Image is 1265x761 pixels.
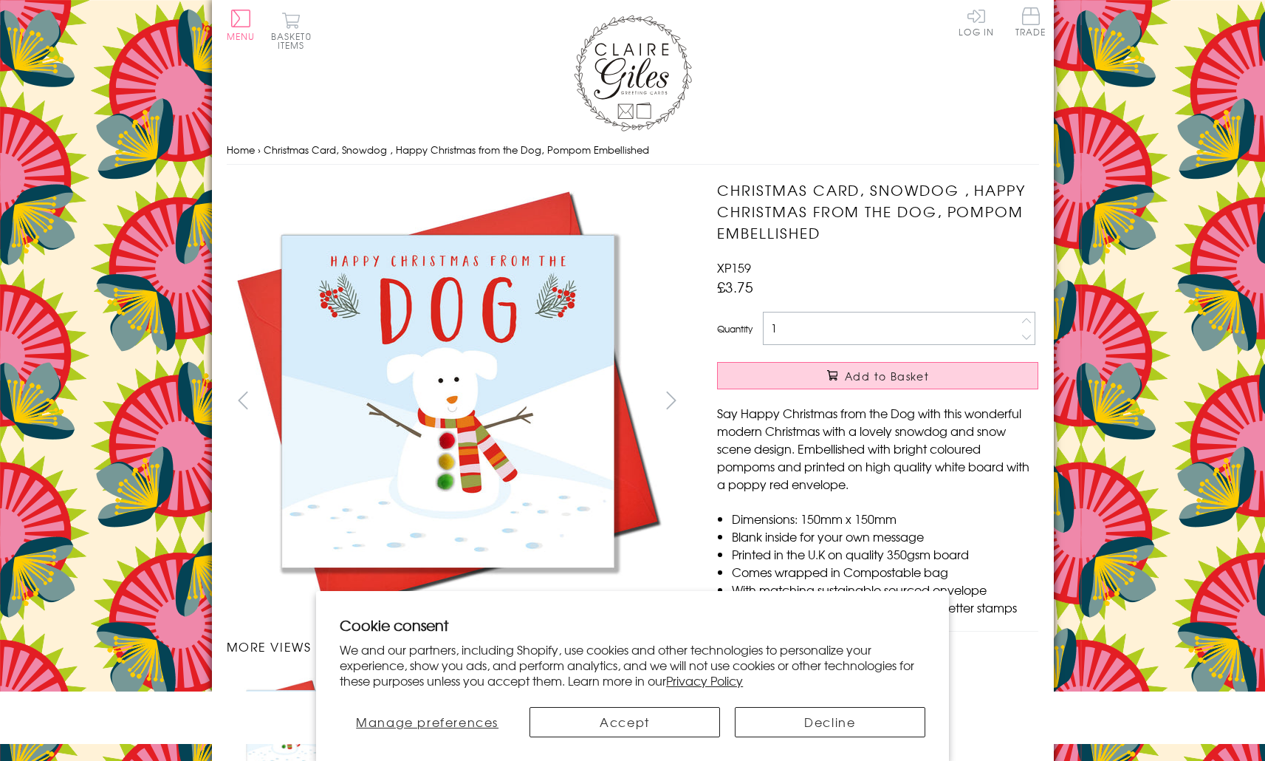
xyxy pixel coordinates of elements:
li: Blank inside for your own message [732,528,1038,545]
span: 0 items [278,30,312,52]
li: Dimensions: 150mm x 150mm [732,510,1038,528]
h3: More views [227,638,688,655]
img: Christmas Card, Snowdog , Happy Christmas from the Dog, Pompom Embellished [226,180,669,623]
span: Christmas Card, Snowdog , Happy Christmas from the Dog, Pompom Embellished [264,143,649,157]
label: Quantity [717,322,753,335]
button: Menu [227,10,256,41]
a: Trade [1015,7,1046,39]
li: Comes wrapped in Compostable bag [732,563,1038,581]
nav: breadcrumbs [227,135,1039,165]
span: XP159 [717,259,751,276]
a: Log In [959,7,994,36]
li: Printed in the U.K on quality 350gsm board [732,545,1038,563]
span: £3.75 [717,276,753,297]
button: Decline [735,707,925,737]
img: Christmas Card, Snowdog , Happy Christmas from the Dog, Pompom Embellished [688,180,1131,622]
a: Home [227,143,255,157]
button: prev [227,383,260,417]
h1: Christmas Card, Snowdog , Happy Christmas from the Dog, Pompom Embellished [717,180,1038,243]
button: next [654,383,688,417]
li: With matching sustainable sourced envelope [732,581,1038,598]
button: Add to Basket [717,362,1038,389]
p: Say Happy Christmas from the Dog with this wonderful modern Christmas with a lovely snowdog and s... [717,404,1038,493]
span: Trade [1015,7,1046,36]
a: Privacy Policy [666,672,743,689]
button: Manage preferences [340,707,515,737]
p: We and our partners, including Shopify, use cookies and other technologies to personalize your ex... [340,642,925,688]
span: Manage preferences [356,713,498,731]
img: Claire Giles Greetings Cards [574,15,692,132]
span: Add to Basket [845,369,929,383]
button: Basket0 items [271,12,312,50]
button: Accept [529,707,720,737]
span: Menu [227,30,256,43]
h2: Cookie consent [340,615,925,635]
span: › [258,143,261,157]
